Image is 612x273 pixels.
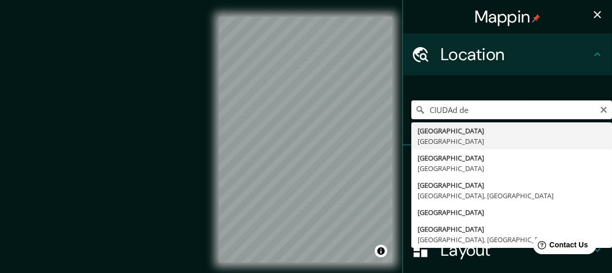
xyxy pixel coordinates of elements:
[441,240,591,260] h4: Layout
[418,136,606,146] div: [GEOGRAPHIC_DATA]
[403,33,612,75] div: Location
[519,232,601,261] iframe: Help widget launcher
[475,6,541,27] h4: Mappin
[411,100,612,119] input: Pick your city or area
[403,187,612,229] div: Style
[418,163,606,174] div: [GEOGRAPHIC_DATA]
[418,180,606,190] div: [GEOGRAPHIC_DATA]
[418,224,606,234] div: [GEOGRAPHIC_DATA]
[403,145,612,187] div: Pins
[375,245,387,257] button: Toggle attribution
[532,14,540,22] img: pin-icon.png
[418,126,606,136] div: [GEOGRAPHIC_DATA]
[441,44,591,65] h4: Location
[418,153,606,163] div: [GEOGRAPHIC_DATA]
[599,104,608,114] button: Clear
[418,190,606,201] div: [GEOGRAPHIC_DATA], [GEOGRAPHIC_DATA]
[418,234,606,245] div: [GEOGRAPHIC_DATA], [GEOGRAPHIC_DATA]
[403,229,612,271] div: Layout
[418,207,606,218] div: [GEOGRAPHIC_DATA]
[219,17,392,263] canvas: Map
